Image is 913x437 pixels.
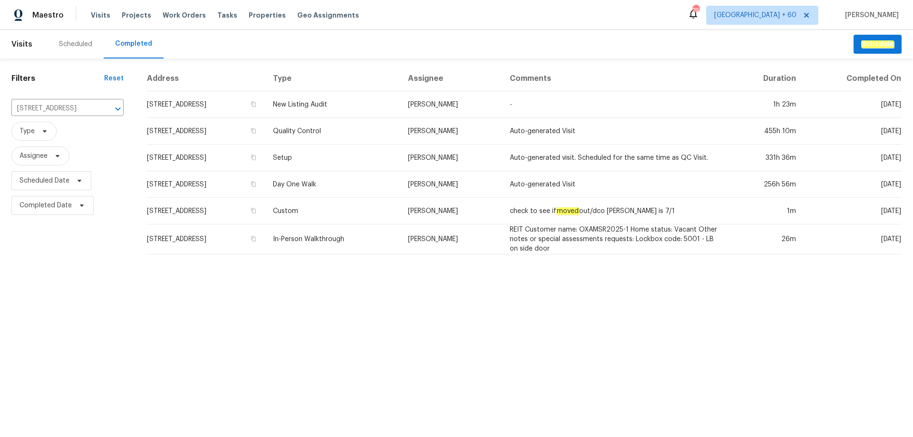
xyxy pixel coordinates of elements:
span: Assignee [19,151,48,161]
td: [DATE] [804,91,902,118]
button: Copy Address [249,126,258,135]
td: Quality Control [265,118,400,145]
td: New Listing Audit [265,91,400,118]
button: Open [111,102,125,116]
th: Completed On [804,66,902,91]
th: Address [146,66,265,91]
td: [STREET_ADDRESS] [146,145,265,171]
em: moved [556,207,579,215]
th: Comments [502,66,728,91]
td: 1h 23m [728,91,804,118]
button: Copy Address [249,234,258,243]
div: Scheduled [59,39,92,49]
th: Type [265,66,400,91]
div: Reset [104,74,124,83]
div: 793 [692,6,699,15]
td: [PERSON_NAME] [400,91,502,118]
td: 1m [728,198,804,224]
td: [STREET_ADDRESS] [146,198,265,224]
td: - [502,91,728,118]
button: Copy Address [249,180,258,188]
td: [DATE] [804,145,902,171]
td: [STREET_ADDRESS] [146,171,265,198]
td: Custom [265,198,400,224]
span: Projects [122,10,151,20]
span: Scheduled Date [19,176,69,185]
td: [PERSON_NAME] [400,224,502,254]
button: Schedule [854,35,902,54]
td: check to see if out/dco [PERSON_NAME] is 7/1 [502,198,728,224]
td: [DATE] [804,118,902,145]
td: [DATE] [804,198,902,224]
span: Properties [249,10,286,20]
button: Copy Address [249,153,258,162]
span: Visits [91,10,110,20]
td: REIT Customer name: OXAMSR2025-1 Home status: Vacant Other notes or special assessments requests:... [502,224,728,254]
td: [PERSON_NAME] [400,118,502,145]
span: Work Orders [163,10,206,20]
th: Assignee [400,66,502,91]
button: Copy Address [249,100,258,108]
input: Search for an address... [11,101,97,116]
td: [PERSON_NAME] [400,145,502,171]
td: [STREET_ADDRESS] [146,224,265,254]
h1: Filters [11,74,104,83]
td: Auto-generated Visit [502,171,728,198]
span: Type [19,126,35,136]
td: Auto-generated Visit [502,118,728,145]
td: Auto-generated visit. Scheduled for the same time as QC Visit. [502,145,728,171]
td: [STREET_ADDRESS] [146,118,265,145]
span: Completed Date [19,201,72,210]
td: [DATE] [804,171,902,198]
button: Copy Address [249,206,258,215]
td: 455h 10m [728,118,804,145]
span: Maestro [32,10,64,20]
td: 331h 36m [728,145,804,171]
td: [PERSON_NAME] [400,198,502,224]
td: [PERSON_NAME] [400,171,502,198]
span: Geo Assignments [297,10,359,20]
span: [GEOGRAPHIC_DATA] + 60 [714,10,796,20]
em: Schedule [861,40,894,48]
span: [PERSON_NAME] [841,10,899,20]
div: Completed [115,39,152,49]
td: [DATE] [804,224,902,254]
span: Tasks [217,12,237,19]
span: Visits [11,34,32,55]
td: 26m [728,224,804,254]
td: 256h 56m [728,171,804,198]
td: Setup [265,145,400,171]
td: [STREET_ADDRESS] [146,91,265,118]
td: In-Person Walkthrough [265,224,400,254]
th: Duration [728,66,804,91]
td: Day One Walk [265,171,400,198]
